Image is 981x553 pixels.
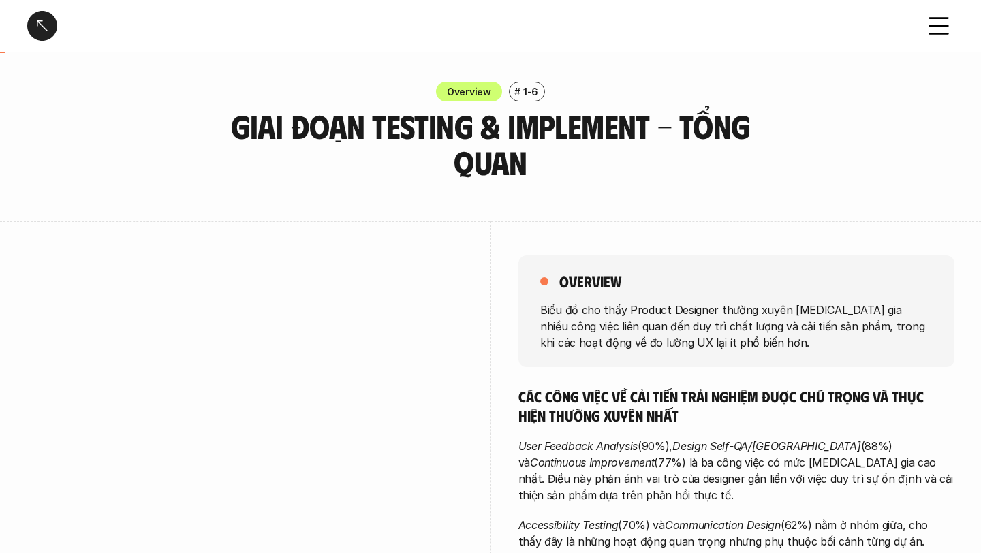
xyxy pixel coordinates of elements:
[518,439,638,453] em: User Feedback Analysis
[518,517,954,550] p: (70%) và (62%) nằm ở nhóm giữa, cho thấy đây là những hoạt động quan trọng nhưng phụ thuộc bối cả...
[523,84,538,99] p: 1-6
[518,387,954,424] h5: Các công việc về cải tiến trải nghiệm được chú trọng và thực hiện thường xuyên nhất
[559,272,621,291] h5: overview
[201,108,780,180] h3: Giai đoạn Testing & Implement - Tổng quan
[540,301,933,350] p: Biểu đồ cho thấy Product Designer thường xuyên [MEDICAL_DATA] gia nhiều công việc liên quan đến d...
[514,86,520,97] h6: #
[530,456,654,469] em: Continuous Improvement
[447,84,491,99] p: Overview
[518,518,619,532] em: Accessibility Testing
[672,439,860,453] em: Design Self-QA/[GEOGRAPHIC_DATA]
[518,438,954,503] p: (90%), (88%) và (77%) là ba công việc có mức [MEDICAL_DATA] gia cao nhất. Điều này phản ánh vai t...
[665,518,781,532] em: Communication Design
